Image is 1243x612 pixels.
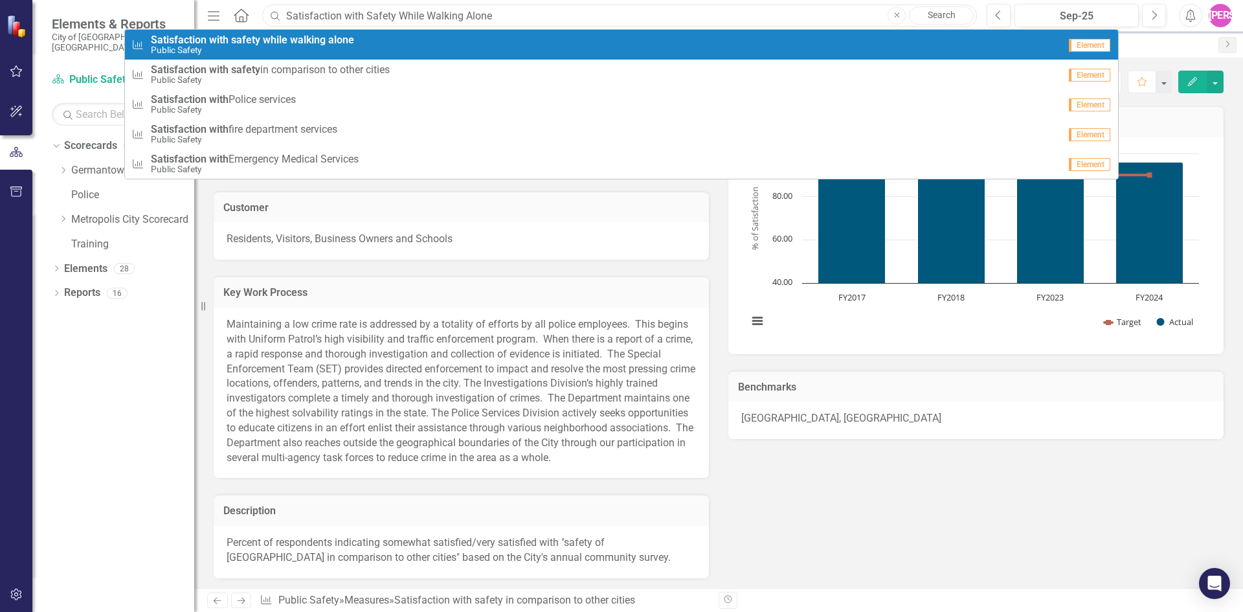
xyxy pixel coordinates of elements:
div: Satisfaction with safety in comparison to other cities [394,594,635,606]
span: Element [1069,158,1110,171]
a: Satisfaction withfire department servicesPublic SafetyElement [125,119,1118,149]
text: FY2018 [937,291,965,303]
strong: Satisfaction [151,34,207,46]
path: FY2023, 90. Actual. [1017,175,1084,283]
button: Sep-25 [1014,4,1139,27]
g: Target, series 1 of 2. Line with 4 data points. [849,172,1152,177]
h3: Key Work Process [223,287,699,299]
span: Police services [151,94,296,106]
small: Public Safety [151,105,296,115]
text: 40.00 [772,276,792,288]
span: Elements & Reports [52,16,181,32]
a: Germantown Forward [71,163,194,178]
input: Search ClearPoint... [262,5,977,27]
span: Element [1069,39,1110,52]
strong: safety [231,63,260,76]
p: Maintaining a low crime rate is addressed by a totality of efforts by all police employees. This ... [227,317,696,465]
small: Public Safety [151,75,390,85]
small: City of [GEOGRAPHIC_DATA], [GEOGRAPHIC_DATA] [52,32,181,53]
text: 80.00 [772,190,792,201]
text: FY2024 [1136,291,1163,303]
small: Public Safety [151,164,359,174]
span: Element [1069,69,1110,82]
a: Scorecards [64,139,117,153]
a: Public Safety [278,594,339,606]
a: Search [909,6,974,25]
strong: alone [328,34,354,46]
strong: with [209,34,229,46]
strong: while [263,34,287,46]
g: Actual, series 2 of 2. Bar series with 4 bars. [818,162,1183,283]
div: Chart. Highcharts interactive chart. [741,147,1211,341]
a: Satisfaction with safety while walking alonePublic SafetyElement [125,30,1118,60]
div: Sep-25 [1019,8,1134,24]
span: Element [1069,98,1110,111]
a: Police [71,188,194,203]
h3: Description [223,505,699,517]
path: FY2024, 90. Target. [1147,172,1152,177]
p: Percent of respondents indicating somewhat satisfied/very satisfied with "safety of [GEOGRAPHIC_D... [227,536,696,565]
button: Show Target [1104,316,1142,328]
strong: Satisfaction [151,63,207,76]
h3: Benchmarks [738,381,1214,393]
strong: with [209,153,229,165]
button: View chart menu, Chart [748,312,767,330]
div: Open Intercom Messenger [1199,568,1230,599]
span: in comparison to other cities [151,64,390,76]
text: FY2023 [1036,291,1064,303]
text: % of Satisfaction [749,187,761,250]
strong: with [209,63,229,76]
a: Elements [64,262,107,277]
path: FY2017, 95. Actual. [818,164,886,283]
div: 28 [114,263,135,274]
div: 16 [107,288,128,299]
span: Element [1069,128,1110,141]
small: Public Safety [151,135,337,144]
strong: Satisfaction [151,153,207,165]
strong: with [209,123,229,135]
a: Training [71,237,194,252]
strong: with [209,93,229,106]
a: Satisfaction withPolice servicesPublic SafetyElement [125,89,1118,119]
strong: Satisfaction [151,93,207,106]
div: » » [260,593,709,608]
a: Metropolis City Scorecard [71,212,194,227]
p: Residents, Visitors, Business Owners and Schools [227,232,696,247]
strong: safety [231,34,260,46]
strong: Satisfaction [151,123,207,135]
a: Satisfaction withEmergency Medical ServicesPublic SafetyElement [125,149,1118,179]
span: Emergency Medical Services [151,153,359,165]
a: Measures [344,594,389,606]
small: Public Safety [151,45,354,55]
svg: Interactive chart [741,147,1205,341]
h3: Customer [223,202,699,214]
a: Public Safety [52,73,181,87]
input: Search Below... [52,103,181,126]
img: ClearPoint Strategy [6,15,29,38]
a: Satisfaction with safetyin comparison to other citiesPublic SafetyElement [125,60,1118,89]
button: [PERSON_NAME] [1209,4,1232,27]
path: FY2018, 94. Actual. [918,166,985,283]
text: FY2017 [838,291,866,303]
span: fire department services [151,124,337,135]
text: 60.00 [772,232,792,244]
strong: walking [290,34,326,46]
p: [GEOGRAPHIC_DATA], [GEOGRAPHIC_DATA] [741,411,1211,426]
path: FY2024, 96. Actual. [1116,162,1183,283]
button: Show Actual [1157,316,1193,328]
a: Reports [64,286,100,300]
